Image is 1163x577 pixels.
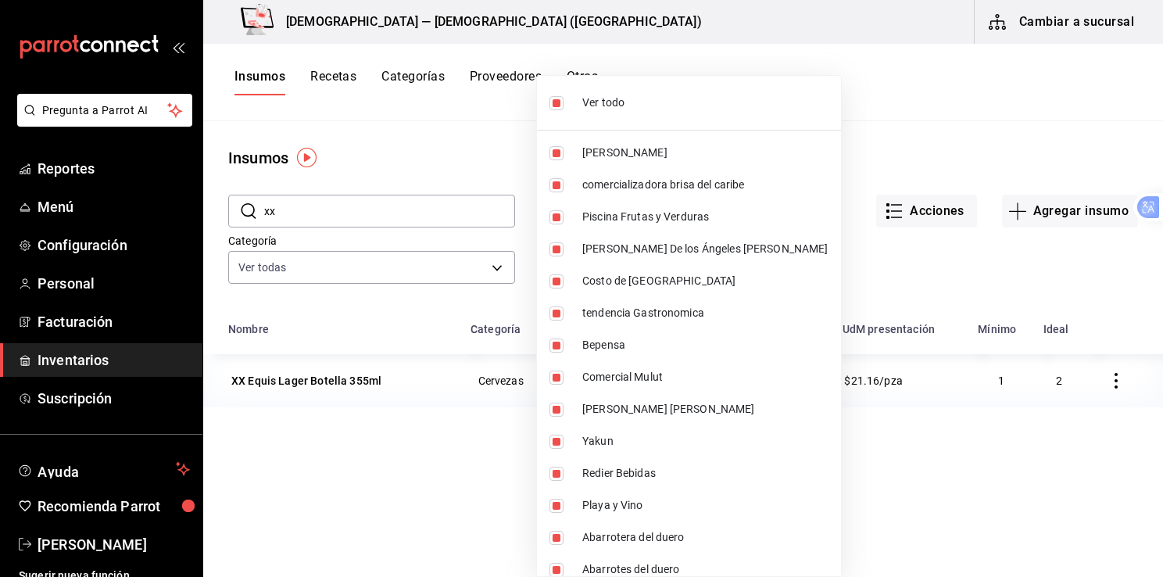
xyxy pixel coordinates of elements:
[582,401,828,418] span: [PERSON_NAME] [PERSON_NAME]
[582,529,828,546] span: Abarrotera del duero
[582,95,828,111] span: Ver todo
[582,369,828,385] span: Comercial Mulut
[582,433,828,450] span: Yakun
[582,337,828,353] span: Bepensa
[582,465,828,482] span: Redier Bebidas
[582,273,828,289] span: Costo de [GEOGRAPHIC_DATA]
[582,145,828,161] span: [PERSON_NAME]
[297,148,317,167] img: Marcador de información sobre herramientas
[582,241,828,257] span: [PERSON_NAME] De los Ángeles [PERSON_NAME]
[582,497,828,514] span: Playa y Vino
[582,209,828,225] span: Piscina Frutas y Verduras
[582,305,828,321] span: tendencia Gastronomica
[582,177,828,193] span: comercializadora brisa del caribe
